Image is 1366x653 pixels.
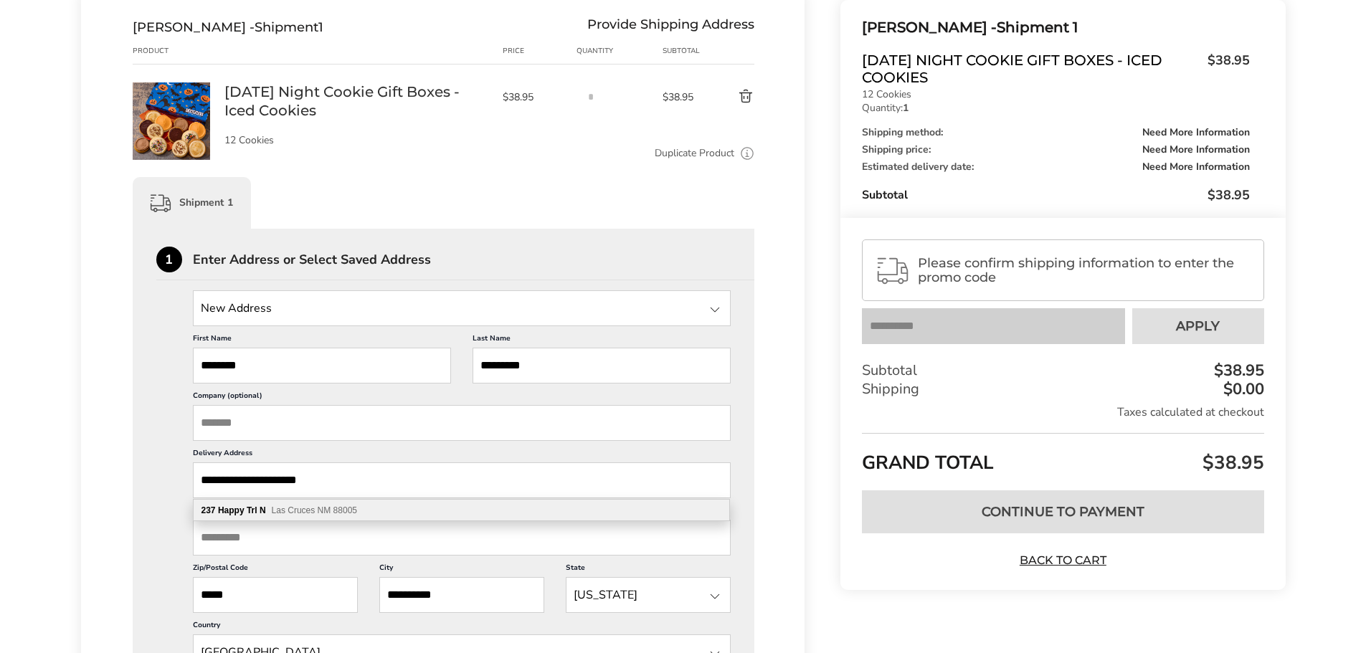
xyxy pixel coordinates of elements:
div: Shipping [862,380,1263,399]
a: Back to Cart [1012,553,1113,568]
input: Apartment [193,520,731,556]
p: Quantity: [862,103,1249,113]
div: Shipment 1 [133,177,251,229]
span: $38.95 [1199,450,1264,475]
p: 12 Cookies [224,135,488,146]
b: Trl [247,505,257,515]
div: Estimated delivery date: [862,162,1249,172]
div: Subtotal [663,45,704,57]
div: $0.00 [1220,381,1264,397]
span: $38.95 [663,90,704,104]
a: Duplicate Product [655,146,734,161]
label: State [566,563,731,577]
b: 237 [201,505,216,515]
p: 12 Cookies [862,90,1249,100]
span: $38.95 [503,90,570,104]
input: City [379,577,544,613]
button: Delete product [704,88,754,105]
label: Company (optional) [193,391,731,405]
div: Shipping method: [862,128,1249,138]
b: Happy [218,505,245,515]
div: Shipment 1 [862,16,1249,39]
div: Shipment [133,19,323,35]
div: Subtotal [862,361,1263,380]
a: [DATE] Night Cookie Gift Boxes - Iced Cookies [224,82,488,120]
div: Shipping price: [862,145,1249,155]
input: Quantity input [577,82,605,111]
div: Quantity [577,45,663,57]
input: ZIP [193,577,358,613]
div: Subtotal [862,186,1249,204]
a: [DATE] Night Cookie Gift Boxes - Iced Cookies$38.95 [862,52,1249,86]
span: $38.95 [1208,186,1250,204]
span: Please confirm shipping information to enter the promo code [918,256,1251,285]
div: $38.95 [1210,363,1264,378]
div: 1 [156,247,182,272]
button: Apply [1132,308,1264,344]
span: [PERSON_NAME] - [133,19,255,35]
input: Last Name [473,348,731,383]
input: State [566,577,731,613]
div: Product [133,45,224,57]
a: Halloween Night Cookie Gift Boxes - Iced Cookies [133,82,210,95]
span: Need More Information [1142,128,1250,138]
label: First Name [193,333,451,348]
label: City [379,563,544,577]
div: 237 Happy Trl N [194,500,729,521]
div: Taxes calculated at checkout [862,404,1263,420]
strong: 1 [903,101,909,115]
img: Halloween Night Cookie Gift Boxes - Iced Cookies [133,82,210,160]
div: GRAND TOTAL [862,433,1263,480]
div: Price [503,45,577,57]
button: Continue to Payment [862,490,1263,533]
label: Country [193,620,731,634]
span: Las Cruces NM 88005 [272,505,357,515]
label: Delivery Address [193,448,731,462]
input: Company [193,405,731,441]
div: Provide Shipping Address [587,19,754,35]
span: Apply [1176,320,1220,333]
span: [PERSON_NAME] - [862,19,997,36]
label: Last Name [473,333,731,348]
input: First Name [193,348,451,383]
input: State [193,290,731,326]
b: N [260,505,266,515]
span: $38.95 [1200,52,1250,82]
span: Need More Information [1142,145,1250,155]
span: [DATE] Night Cookie Gift Boxes - Iced Cookies [862,52,1200,86]
span: 1 [318,19,323,35]
label: Zip/Postal Code [193,563,358,577]
input: Delivery Address [193,462,731,498]
div: Enter Address or Select Saved Address [193,253,755,266]
span: Need More Information [1142,162,1250,172]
